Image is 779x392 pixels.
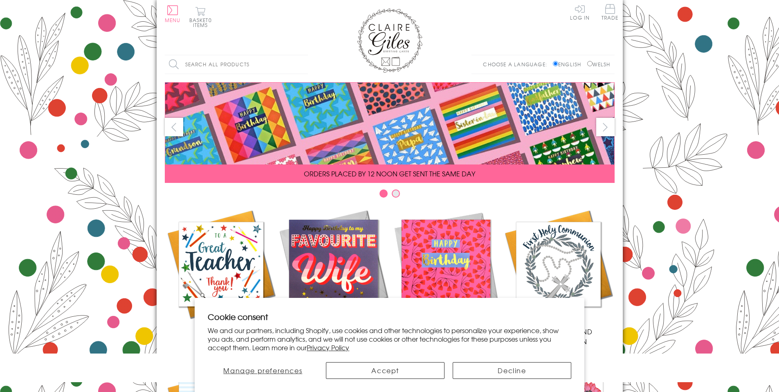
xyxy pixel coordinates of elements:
[307,342,349,352] a: Privacy Policy
[300,55,308,74] input: Search
[193,16,212,29] span: 0 items
[453,362,571,379] button: Decline
[326,362,445,379] button: Accept
[165,189,615,202] div: Carousel Pagination
[189,7,212,27] button: Basket0 items
[587,61,611,68] label: Welsh
[390,208,502,336] a: Birthdays
[587,61,593,66] input: Welsh
[165,5,181,23] button: Menu
[165,16,181,24] span: Menu
[165,118,183,136] button: prev
[502,208,615,346] a: Communion and Confirmation
[165,55,308,74] input: Search all products
[483,61,551,68] p: Choose a language:
[553,61,558,66] input: English
[553,61,585,68] label: English
[602,4,619,20] span: Trade
[208,362,318,379] button: Manage preferences
[304,169,475,178] span: ORDERS PLACED BY 12 NOON GET SENT THE SAME DAY
[208,326,571,351] p: We and our partners, including Shopify, use cookies and other technologies to personalize your ex...
[165,208,277,336] a: Academic
[208,311,571,322] h2: Cookie consent
[392,189,400,198] button: Carousel Page 2
[596,118,615,136] button: next
[223,365,302,375] span: Manage preferences
[570,4,590,20] a: Log In
[602,4,619,22] a: Trade
[379,189,388,198] button: Carousel Page 1 (Current Slide)
[277,208,390,336] a: New Releases
[357,8,422,73] img: Claire Giles Greetings Cards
